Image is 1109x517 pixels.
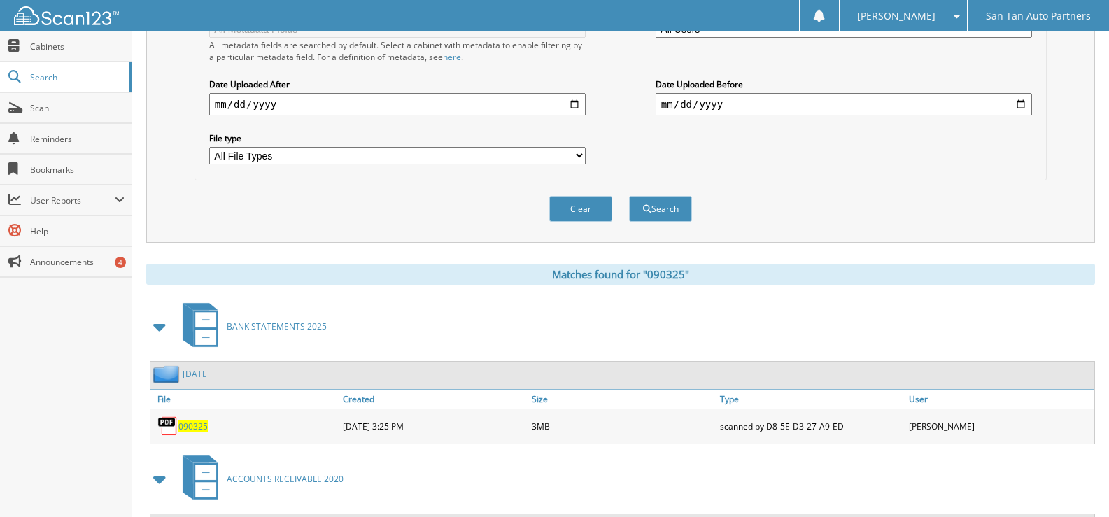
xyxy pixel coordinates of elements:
[30,194,115,206] span: User Reports
[30,71,122,83] span: Search
[339,412,528,440] div: [DATE] 3:25 PM
[30,225,125,237] span: Help
[30,41,125,52] span: Cabinets
[30,133,125,145] span: Reminders
[986,12,1091,20] span: San Tan Auto Partners
[716,390,905,409] a: Type
[157,416,178,437] img: PDF.png
[227,473,344,485] span: ACCOUNTS RECEIVABLE 2020
[209,39,586,63] div: All metadata fields are searched by default. Select a cabinet with metadata to enable filtering b...
[905,412,1094,440] div: [PERSON_NAME]
[716,412,905,440] div: scanned by D8-5E-D3-27-A9-ED
[30,256,125,268] span: Announcements
[339,390,528,409] a: Created
[30,102,125,114] span: Scan
[528,412,717,440] div: 3MB
[115,257,126,268] div: 4
[629,196,692,222] button: Search
[857,12,935,20] span: [PERSON_NAME]
[178,420,208,432] a: 090325
[146,264,1095,285] div: Matches found for "090325"
[1039,450,1109,517] iframe: Chat Widget
[209,93,586,115] input: start
[183,368,210,380] a: [DATE]
[209,78,586,90] label: Date Uploaded After
[443,51,461,63] a: here
[905,390,1094,409] a: User
[528,390,717,409] a: Size
[174,299,327,354] a: BANK STATEMENTS 2025
[14,6,119,25] img: scan123-logo-white.svg
[30,164,125,176] span: Bookmarks
[227,320,327,332] span: BANK STATEMENTS 2025
[656,93,1032,115] input: end
[209,132,586,144] label: File type
[153,365,183,383] img: folder2.png
[656,78,1032,90] label: Date Uploaded Before
[150,390,339,409] a: File
[549,196,612,222] button: Clear
[174,451,344,507] a: ACCOUNTS RECEIVABLE 2020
